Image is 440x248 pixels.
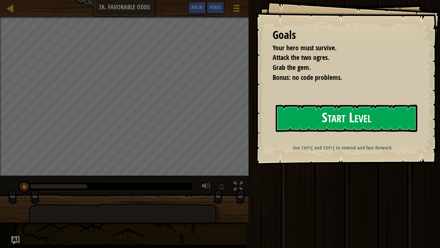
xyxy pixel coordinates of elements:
[11,236,20,245] button: Ask AI
[293,144,393,151] strong: Use Ctrl+[ and Ctrl+] to rewind and fast-forward.
[264,63,414,73] li: Grab the gem.
[231,180,245,194] button: Toggle fullscreen
[218,181,225,192] span: ♫
[273,53,329,62] span: Attack the two ogres.
[228,1,245,18] button: Show game menu
[264,43,414,53] li: Your hero must survive.
[273,63,311,72] span: Grab the gem.
[273,43,337,52] span: Your hero must survive.
[217,180,228,194] button: ♫
[276,105,417,132] button: Start Level
[264,73,414,83] li: Bonus: no code problems.
[191,4,203,10] span: Ask AI
[264,53,414,63] li: Attack the two ogres.
[273,73,342,82] span: Bonus: no code problems.
[199,180,213,194] button: Adjust volume
[188,1,206,14] button: Ask AI
[210,4,221,10] span: Hints
[273,27,416,43] div: Goals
